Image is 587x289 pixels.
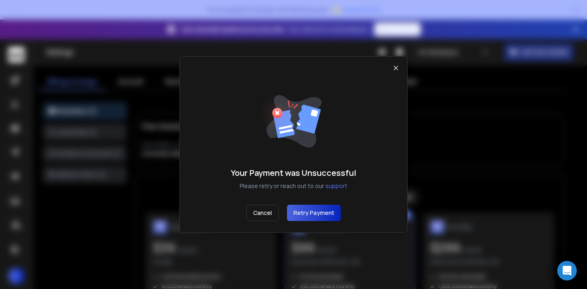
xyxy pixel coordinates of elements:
[246,205,279,221] button: Cancel
[287,205,341,221] button: Retry Payment
[325,182,347,190] button: support
[257,84,330,157] img: image
[231,167,356,179] h1: Your Payment was Unsuccessful
[231,182,356,190] p: Please retry or reach out to our
[557,261,577,280] div: Open Intercom Messenger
